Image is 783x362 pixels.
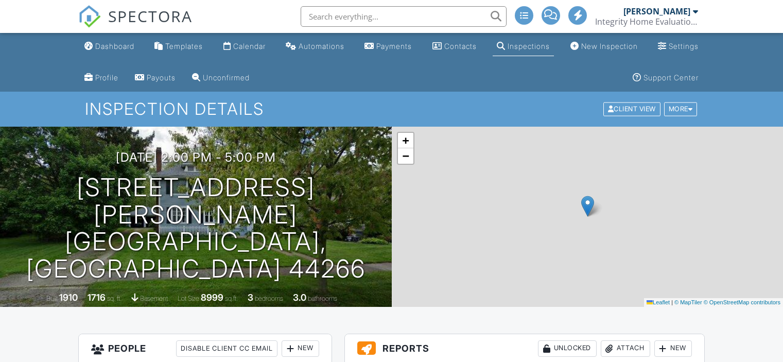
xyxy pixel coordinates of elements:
[147,73,176,82] div: Payouts
[78,14,193,36] a: SPECTORA
[108,5,193,27] span: SPECTORA
[80,37,138,56] a: Dashboard
[602,105,663,112] a: Client View
[629,68,703,88] a: Support Center
[282,340,319,357] div: New
[233,42,266,50] div: Calendar
[282,37,349,56] a: Automations (Advanced)
[165,42,203,50] div: Templates
[581,196,594,217] img: Marker
[376,42,412,50] div: Payments
[255,295,283,302] span: bedrooms
[595,16,698,27] div: Integrity Home Evaluation Services
[508,42,550,50] div: Inspections
[444,42,477,50] div: Contacts
[538,340,597,357] div: Unlocked
[78,5,101,28] img: The Best Home Inspection Software - Spectora
[95,73,118,82] div: Profile
[203,73,250,82] div: Unconfirmed
[293,292,306,303] div: 3.0
[59,292,78,303] div: 1910
[428,37,481,56] a: Contacts
[669,42,699,50] div: Settings
[225,295,238,302] span: sq.ft.
[80,68,123,88] a: Company Profile
[308,295,337,302] span: bathrooms
[360,37,416,56] a: Payments
[140,295,168,302] span: basement
[248,292,253,303] div: 3
[402,149,409,162] span: −
[647,299,670,305] a: Leaflet
[299,42,344,50] div: Automations
[601,340,650,357] div: Attach
[398,133,413,148] a: Zoom in
[402,134,409,147] span: +
[16,174,375,283] h1: [STREET_ADDRESS][PERSON_NAME] [GEOGRAPHIC_DATA], [GEOGRAPHIC_DATA] 44266
[178,295,199,302] span: Lot Size
[219,37,270,56] a: Calendar
[95,42,134,50] div: Dashboard
[643,73,699,82] div: Support Center
[85,100,698,118] h1: Inspection Details
[566,37,642,56] a: New Inspection
[581,42,638,50] div: New Inspection
[188,68,254,88] a: Unconfirmed
[671,299,673,305] span: |
[674,299,702,305] a: © MapTiler
[654,340,692,357] div: New
[201,292,223,303] div: 8999
[46,295,58,302] span: Built
[88,292,106,303] div: 1716
[664,102,698,116] div: More
[704,299,780,305] a: © OpenStreetMap contributors
[603,102,660,116] div: Client View
[398,148,413,164] a: Zoom out
[116,150,276,164] h3: [DATE] 2:00 pm - 5:00 pm
[176,340,277,357] div: Disable Client CC Email
[623,6,690,16] div: [PERSON_NAME]
[150,37,207,56] a: Templates
[131,68,180,88] a: Payouts
[654,37,703,56] a: Settings
[301,6,507,27] input: Search everything...
[493,37,554,56] a: Inspections
[107,295,121,302] span: sq. ft.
